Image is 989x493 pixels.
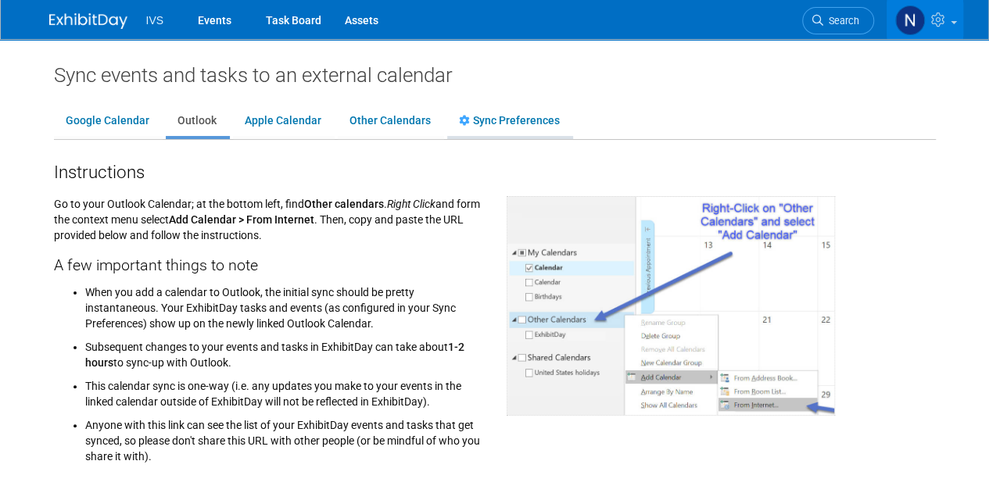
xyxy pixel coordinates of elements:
[169,213,314,226] span: Add Calendar > From Internet
[85,280,483,331] li: When you add a calendar to Outlook, the initial sync should be pretty instantaneous. Your Exhibit...
[304,198,384,210] span: Other calendars
[85,409,483,464] li: Anyone with this link can see the list of your ExhibitDay events and tasks that get synced, so pl...
[507,196,835,416] img: Outlook Calendar screen shot for adding external calendar
[85,370,483,409] li: This calendar sync is one-way (i.e. any updates you make to your events in the linked calendar ou...
[54,63,936,88] div: Sync events and tasks to an external calendar
[233,106,333,136] a: Apple Calendar
[42,184,495,472] div: Go to your Outlook Calendar; at the bottom left, find . and form the context menu select . Then, ...
[166,106,228,136] a: Outlook
[387,198,435,210] i: Right Click
[447,106,572,136] a: Sync Preferences
[54,243,483,277] div: A few important things to note
[49,13,127,29] img: ExhibitDay
[146,14,164,27] span: IVS
[802,7,874,34] a: Search
[823,15,859,27] span: Search
[338,106,443,136] a: Other Calendars
[85,331,483,370] li: Subsequent changes to your events and tasks in ExhibitDay can take about to sync-up with Outlook.
[54,106,161,136] a: Google Calendar
[54,155,936,184] div: Instructions
[895,5,925,35] img: Nathaniel Brost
